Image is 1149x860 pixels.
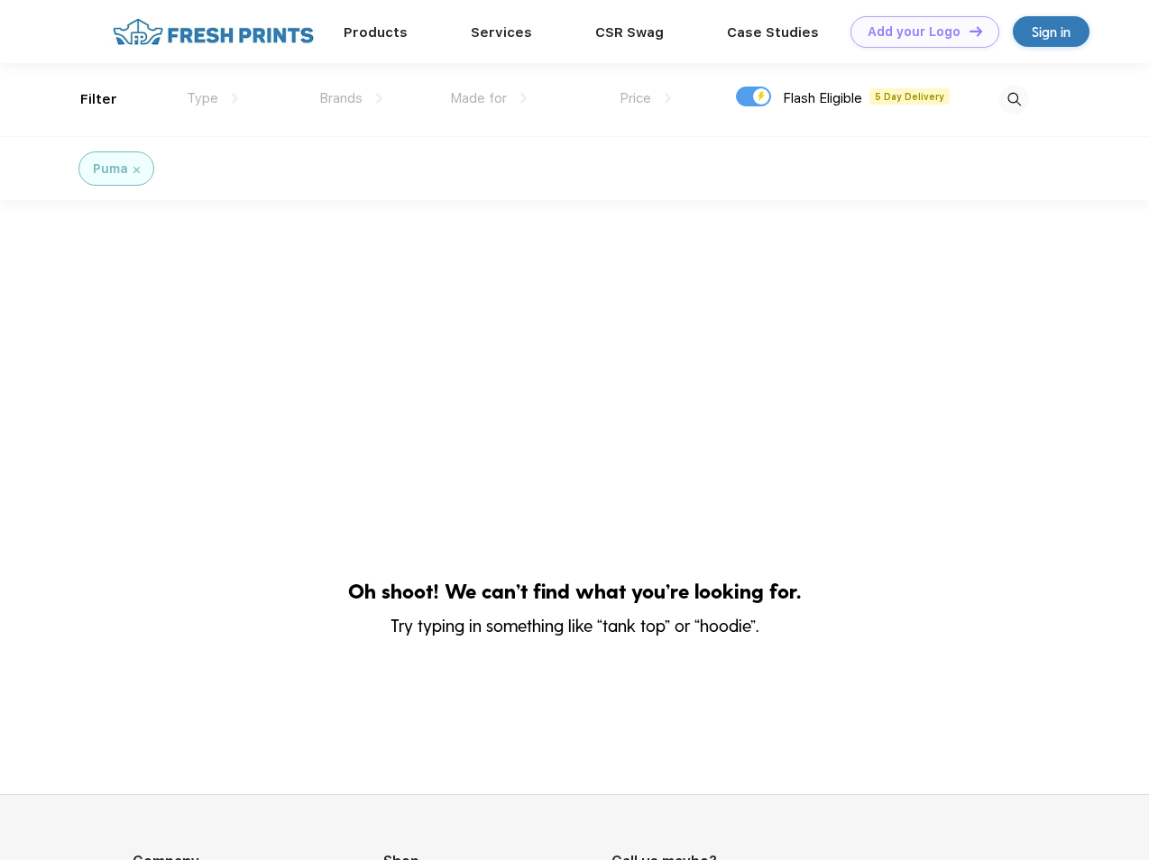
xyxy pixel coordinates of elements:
[595,24,664,41] a: CSR Swag
[232,93,238,104] img: dropdown.png
[187,90,218,106] span: Type
[869,88,950,105] span: 5 Day Delivery
[344,24,408,41] a: Products
[376,93,382,104] img: dropdown.png
[1013,16,1089,47] a: Sign in
[868,24,961,40] div: Add your Logo
[970,26,982,36] img: DT
[133,167,140,173] img: filter_cancel.svg
[80,89,117,110] div: Filter
[783,90,862,106] span: Flash Eligible
[1032,22,1071,42] div: Sign in
[319,90,363,106] span: Brands
[665,93,671,104] img: dropdown.png
[93,160,128,178] div: Puma
[450,90,507,106] span: Made for
[471,24,532,41] a: Services
[520,93,527,104] img: dropdown.png
[107,16,319,48] img: fo%20logo%202.webp
[620,90,651,106] span: Price
[999,85,1029,114] img: desktop_search.svg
